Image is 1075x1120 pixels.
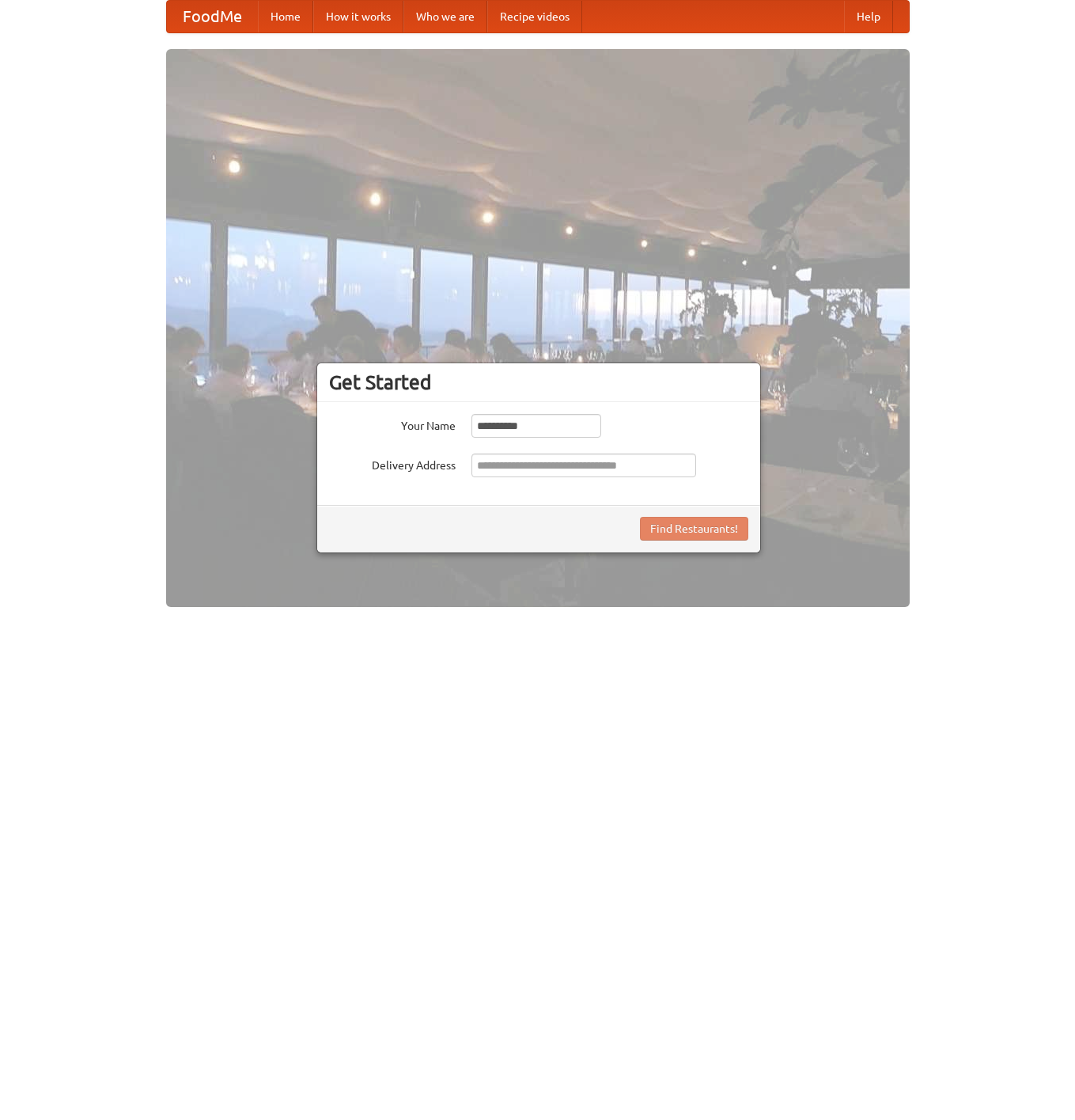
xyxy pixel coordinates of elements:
[329,370,748,394] h3: Get Started
[487,1,582,32] a: Recipe videos
[640,517,748,541] button: Find Restaurants!
[329,454,456,473] label: Delivery Address
[258,1,313,32] a: Home
[403,1,487,32] a: Who we are
[844,1,893,32] a: Help
[313,1,403,32] a: How it works
[329,414,456,434] label: Your Name
[167,1,258,32] a: FoodMe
